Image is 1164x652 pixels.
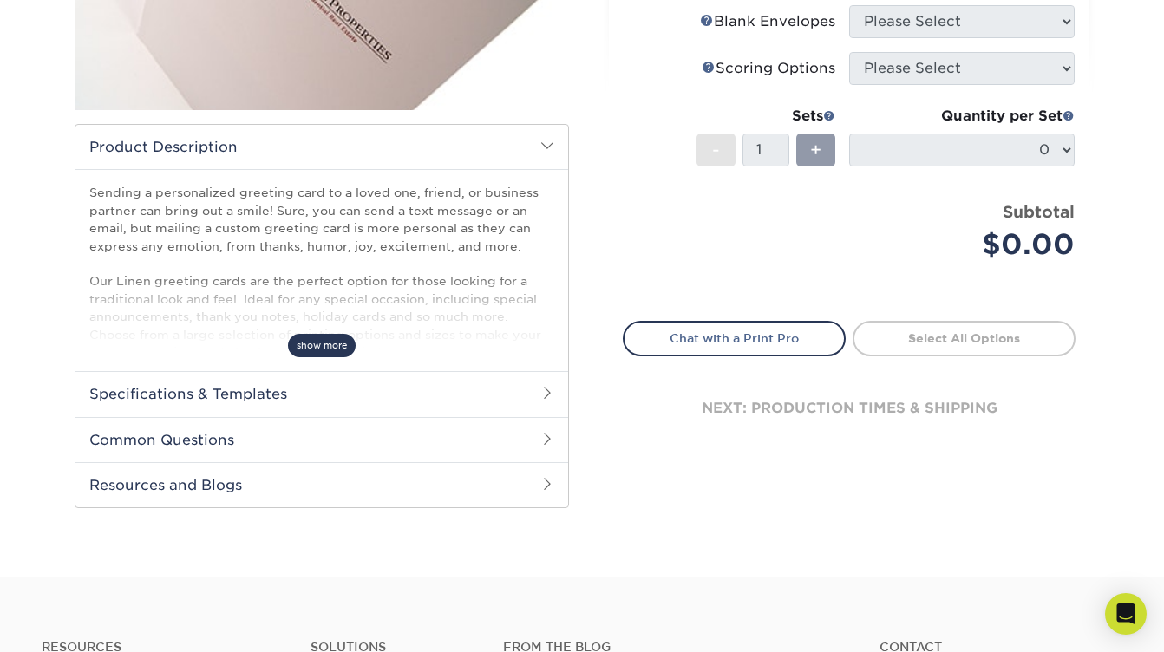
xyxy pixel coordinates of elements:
div: Blank Envelopes [700,11,835,32]
span: + [810,137,821,163]
a: Chat with a Print Pro [623,321,846,355]
div: next: production times & shipping [623,356,1076,460]
a: Select All Options [853,321,1076,355]
h2: Product Description [75,125,568,169]
span: - [712,137,720,163]
h2: Specifications & Templates [75,371,568,416]
iframe: Google Customer Reviews [4,599,147,646]
span: show more [288,334,356,357]
div: Open Intercom Messenger [1105,593,1147,635]
div: Quantity per Set [849,106,1075,127]
h2: Common Questions [75,417,568,462]
div: Sets [696,106,835,127]
div: Scoring Options [702,58,835,79]
strong: Subtotal [1003,202,1075,221]
p: Sending a personalized greeting card to a loved one, friend, or business partner can bring out a ... [89,184,554,466]
div: $0.00 [862,224,1075,265]
h2: Resources and Blogs [75,462,568,507]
